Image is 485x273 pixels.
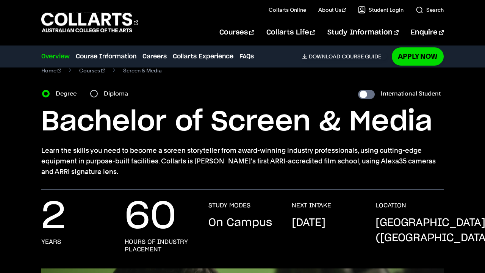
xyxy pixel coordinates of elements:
[173,52,233,61] a: Collarts Experience
[292,202,331,209] h3: NEXT INTAKE
[416,6,444,14] a: Search
[41,65,61,76] a: Home
[79,65,105,76] a: Courses
[208,202,250,209] h3: STUDY MODES
[239,52,254,61] a: FAQs
[208,215,272,231] p: On Campus
[76,52,136,61] a: Course Information
[302,53,387,60] a: DownloadCourse Guide
[219,20,254,45] a: Courses
[41,202,66,232] p: 2
[381,88,441,99] label: International Student
[104,88,133,99] label: Diploma
[392,47,444,65] a: Apply Now
[41,145,444,177] p: Learn the skills you need to become a screen storyteller from award-winning industry professional...
[318,6,346,14] a: About Us
[41,238,61,246] h3: years
[292,215,325,231] p: [DATE]
[41,52,70,61] a: Overview
[266,20,315,45] a: Collarts Life
[327,20,399,45] a: Study Information
[358,6,404,14] a: Student Login
[56,88,81,99] label: Degree
[142,52,167,61] a: Careers
[41,12,138,33] div: Go to homepage
[375,202,406,209] h3: LOCATION
[269,6,306,14] a: Collarts Online
[309,53,340,60] span: Download
[411,20,444,45] a: Enquire
[125,202,176,232] p: 60
[41,105,444,139] h1: Bachelor of Screen & Media
[125,238,193,253] h3: hours of industry placement
[123,65,162,76] span: Screen & Media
